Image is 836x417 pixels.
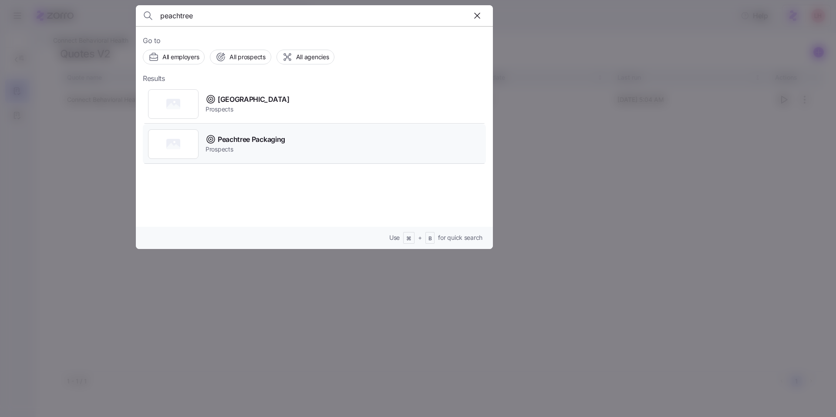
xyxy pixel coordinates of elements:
[418,233,422,242] span: +
[206,145,285,154] span: Prospects
[438,233,482,242] span: for quick search
[218,134,285,145] span: Peachtree Packaging
[229,53,265,61] span: All prospects
[210,50,271,64] button: All prospects
[143,35,486,46] span: Go to
[162,53,199,61] span: All employers
[276,50,335,64] button: All agencies
[296,53,329,61] span: All agencies
[143,73,165,84] span: Results
[389,233,400,242] span: Use
[406,235,411,242] span: ⌘
[218,94,290,105] span: [GEOGRAPHIC_DATA]
[143,50,205,64] button: All employers
[428,235,432,242] span: B
[206,105,290,114] span: Prospects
